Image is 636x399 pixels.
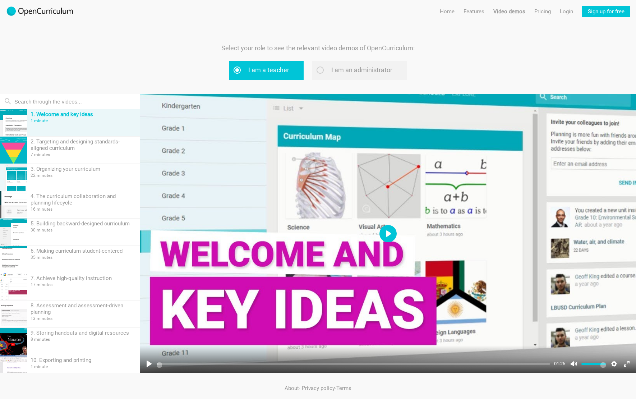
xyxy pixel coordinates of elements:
[336,385,351,391] a: Terms
[31,364,136,369] div: 1 minute
[31,330,136,336] div: 9. Storing handouts and digital resources
[31,220,136,227] div: 5. Building backward-designed curriculum
[582,6,630,17] a: Sign up for free
[534,6,551,17] a: Pricing
[379,225,397,242] button: Play, 1. Welcome and key ideas
[31,228,136,233] div: 30 minutes
[560,6,573,17] a: Login
[31,207,136,212] div: 16 minutes
[31,138,136,151] div: 2. Targeting and designing standards-aligned curriculum
[285,385,299,391] a: About
[581,361,606,367] input: Volume
[302,385,335,391] a: Privacy policy
[31,118,136,123] div: 1 minute
[493,6,525,17] a: Video demos
[31,152,136,157] div: 7 minutes
[31,248,136,254] div: 6. Making curriculum student-centered
[31,357,136,363] div: 10. Exporting and printing
[312,61,407,80] label: I am an administrator
[157,361,550,367] input: Seek
[31,282,136,287] div: 17 minutes
[31,193,136,206] div: 4. The curriculum collaboration and planning lifecycle
[551,360,567,368] div: Current time
[31,316,136,321] div: 13 minutes
[31,337,136,342] div: 8 minutes
[199,43,437,54] p: Select your role to see the relevant video demos of OpenCurriculum:
[440,6,455,17] a: Home
[31,166,136,172] div: 3. Organizing your curriculum
[31,302,136,315] div: 8. Assessment and assessment-driven planning
[6,6,74,17] img: 2017-logo-m.png
[31,255,136,260] div: 35 minutes
[31,111,136,118] div: 1. Welcome and key ideas
[464,6,484,17] a: Features
[31,275,136,281] div: 7. Achieve high-quality instruction
[229,61,304,80] label: I am a teacher
[143,358,155,370] button: Play, 1. Welcome and key ideas
[31,173,136,178] div: 22 minutes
